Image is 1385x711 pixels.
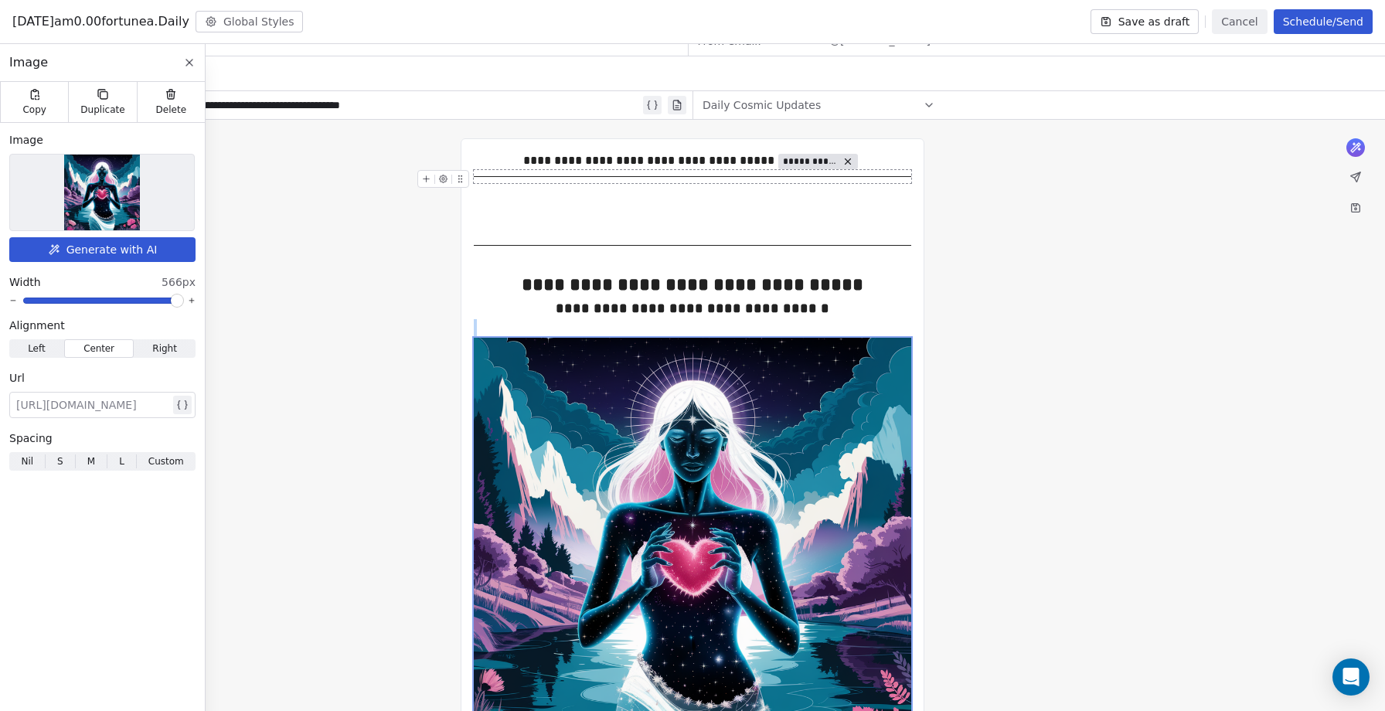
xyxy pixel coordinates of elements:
[119,454,124,468] span: L
[156,104,187,116] span: Delete
[9,237,196,262] button: Generate with AI
[28,342,46,355] span: Left
[1332,658,1370,696] div: Open Intercom Messenger
[9,370,25,386] span: Url
[9,274,41,290] span: Width
[152,342,177,355] span: Right
[57,454,63,468] span: S
[9,53,48,72] span: Image
[162,274,196,290] span: 566px
[87,454,95,468] span: M
[22,104,46,116] span: Copy
[64,155,140,230] img: Selected image
[1274,9,1373,34] button: Schedule/Send
[196,11,304,32] button: Global Styles
[148,454,184,468] span: Custom
[9,430,53,446] span: Spacing
[703,97,821,113] span: Daily Cosmic Updates
[21,454,33,468] span: Nil
[12,12,189,31] span: [DATE]am0.00fortunea.Daily
[9,132,43,148] span: Image
[1212,9,1267,34] button: Cancel
[1091,9,1200,34] button: Save as draft
[80,104,124,116] span: Duplicate
[9,318,65,333] span: Alignment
